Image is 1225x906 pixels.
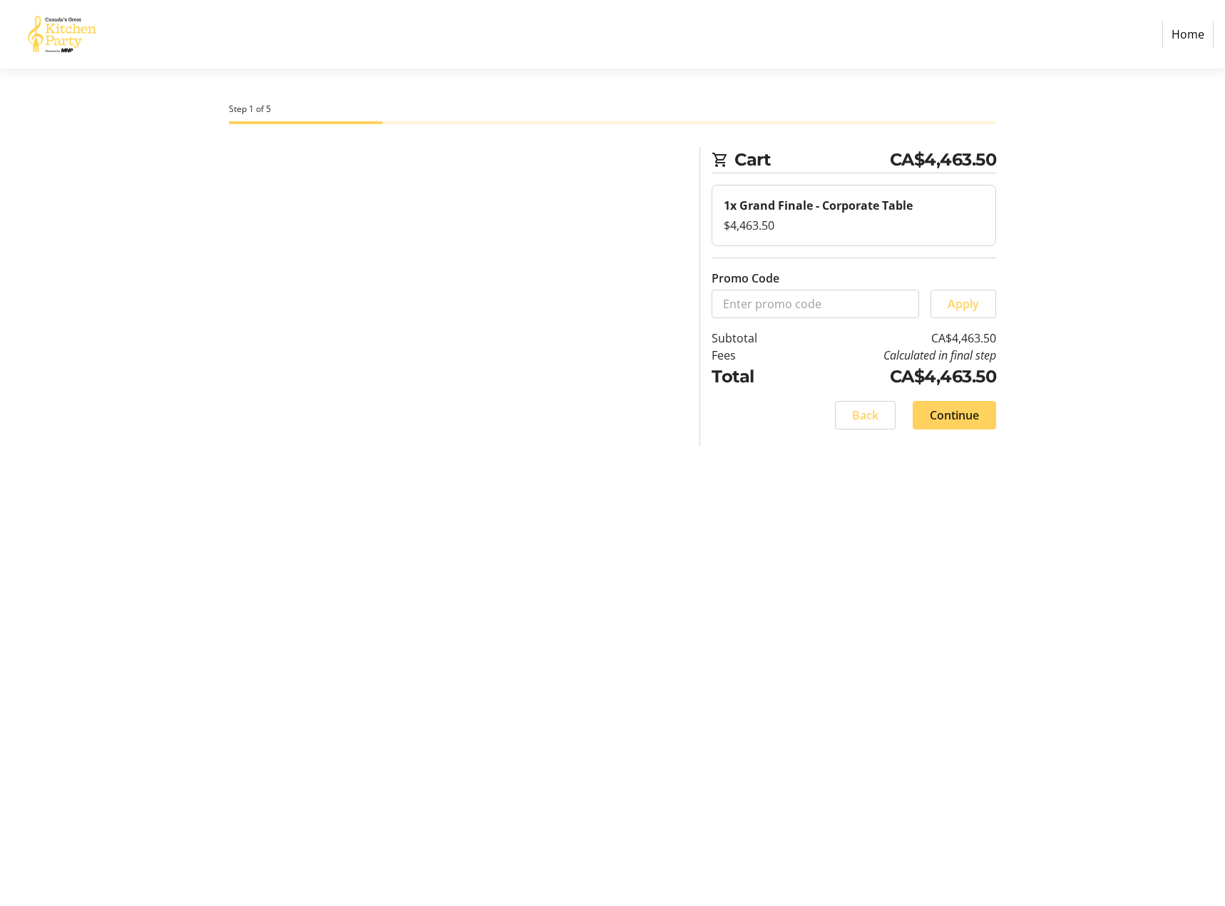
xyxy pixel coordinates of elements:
div: $4,463.50 [724,217,984,234]
span: CA$4,463.50 [890,147,997,173]
td: Fees [712,347,794,364]
td: Calculated in final step [794,347,996,364]
div: Step 1 of 5 [229,103,996,116]
span: Cart [734,147,890,173]
input: Enter promo code [712,290,919,318]
button: Continue [913,401,996,429]
a: Home [1162,21,1214,48]
td: Total [712,364,794,390]
img: Canada’s Great Kitchen Party's Logo [11,6,113,63]
button: Back [835,401,896,429]
td: CA$4,463.50 [794,330,996,347]
span: Apply [948,295,979,312]
strong: 1x Grand Finale - Corporate Table [724,198,913,213]
label: Promo Code [712,270,779,287]
span: Continue [930,407,979,424]
span: Back [852,407,878,424]
button: Apply [931,290,996,318]
td: Subtotal [712,330,794,347]
td: CA$4,463.50 [794,364,996,390]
